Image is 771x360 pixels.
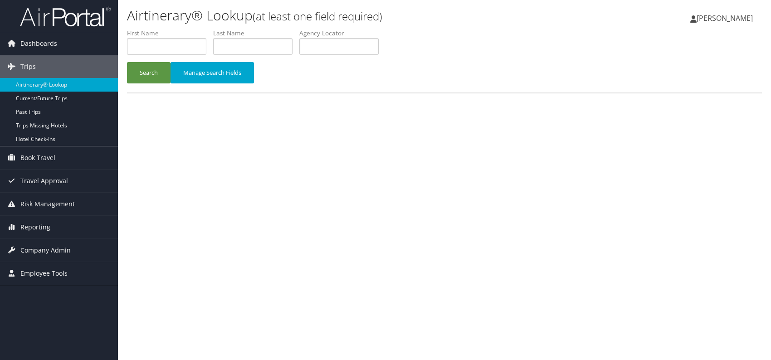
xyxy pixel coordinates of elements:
label: Last Name [213,29,299,38]
span: [PERSON_NAME] [697,13,753,23]
a: [PERSON_NAME] [690,5,762,32]
span: Trips [20,55,36,78]
label: Agency Locator [299,29,385,38]
span: Employee Tools [20,262,68,285]
span: Dashboards [20,32,57,55]
label: First Name [127,29,213,38]
span: Company Admin [20,239,71,262]
span: Book Travel [20,146,55,169]
button: Search [127,62,171,83]
button: Manage Search Fields [171,62,254,83]
img: airportal-logo.png [20,6,111,27]
span: Risk Management [20,193,75,215]
small: (at least one field required) [253,9,382,24]
span: Reporting [20,216,50,238]
span: Travel Approval [20,170,68,192]
h1: Airtinerary® Lookup [127,6,550,25]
